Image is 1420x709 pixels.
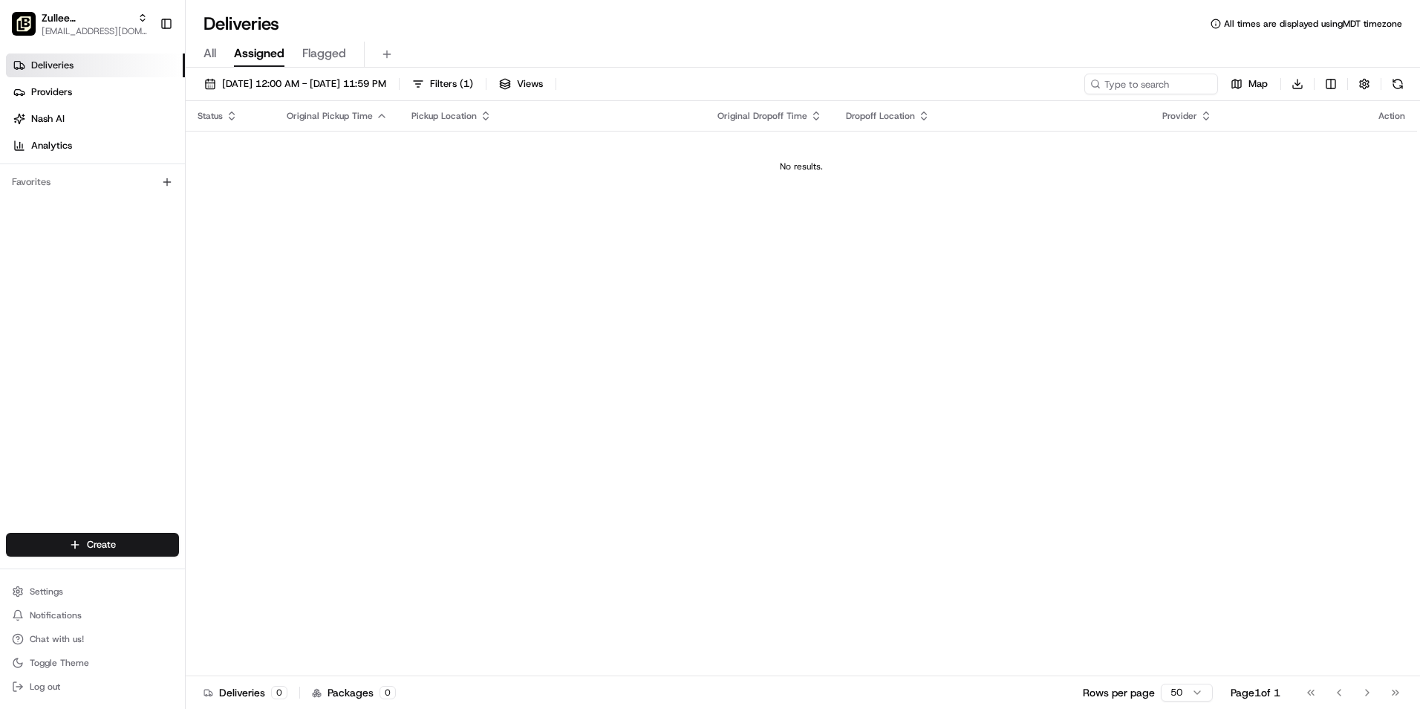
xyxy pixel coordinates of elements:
[31,112,65,126] span: Nash AI
[6,653,179,673] button: Toggle Theme
[312,685,396,700] div: Packages
[30,609,82,621] span: Notifications
[30,681,60,693] span: Log out
[430,77,473,91] span: Filters
[1378,110,1405,122] div: Action
[12,12,36,36] img: Zullee Mediterrannean Grill - Meridian
[192,161,1411,172] div: No results.
[1231,685,1280,700] div: Page 1 of 1
[222,77,386,91] span: [DATE] 12:00 AM - [DATE] 11:59 PM
[380,686,396,699] div: 0
[198,110,223,122] span: Status
[31,139,72,152] span: Analytics
[1224,18,1402,30] span: All times are displayed using MDT timezone
[6,676,179,697] button: Log out
[42,10,131,25] button: Zullee Mediterrannean Grill - Meridian
[30,586,63,598] span: Settings
[1083,685,1155,700] p: Rows per page
[1387,74,1408,94] button: Refresh
[203,12,279,36] h1: Deliveries
[287,110,373,122] span: Original Pickup Time
[846,110,915,122] span: Dropoff Location
[31,85,72,99] span: Providers
[30,633,84,645] span: Chat with us!
[6,170,179,194] div: Favorites
[6,6,154,42] button: Zullee Mediterrannean Grill - MeridianZullee Mediterrannean Grill - Meridian[EMAIL_ADDRESS][DOMAI...
[6,581,179,602] button: Settings
[234,45,284,62] span: Assigned
[406,74,480,94] button: Filters(1)
[1162,110,1197,122] span: Provider
[460,77,473,91] span: ( 1 )
[6,54,185,77] a: Deliveries
[717,110,807,122] span: Original Dropoff Time
[1224,74,1274,94] button: Map
[6,605,179,626] button: Notifications
[1248,77,1268,91] span: Map
[203,45,216,62] span: All
[6,629,179,650] button: Chat with us!
[492,74,550,94] button: Views
[6,533,179,557] button: Create
[6,80,185,104] a: Providers
[517,77,543,91] span: Views
[271,686,287,699] div: 0
[31,59,74,72] span: Deliveries
[1084,74,1218,94] input: Type to search
[42,25,148,37] button: [EMAIL_ADDRESS][DOMAIN_NAME]
[198,74,393,94] button: [DATE] 12:00 AM - [DATE] 11:59 PM
[87,538,116,551] span: Create
[6,134,185,158] a: Analytics
[30,657,89,669] span: Toggle Theme
[203,685,287,700] div: Deliveries
[411,110,477,122] span: Pickup Location
[6,107,185,131] a: Nash AI
[302,45,346,62] span: Flagged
